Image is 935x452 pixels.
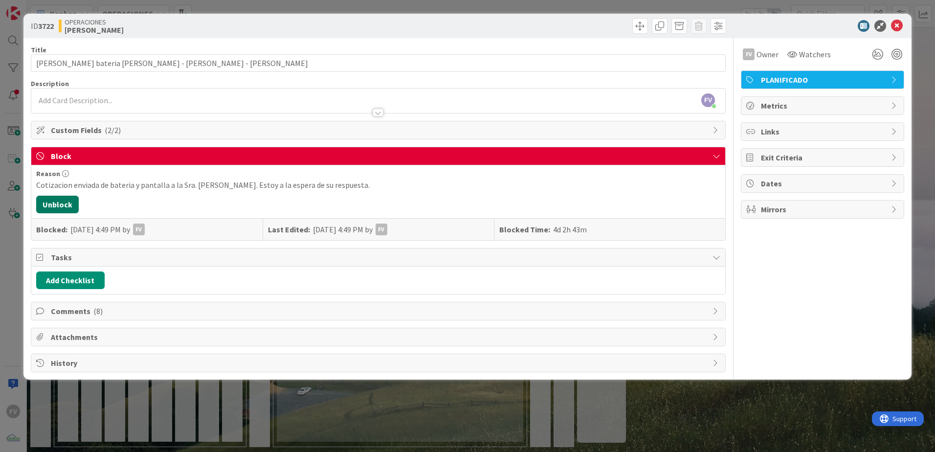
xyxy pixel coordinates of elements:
b: [PERSON_NAME] [65,26,124,34]
span: Dates [761,178,886,189]
span: PLANIFICADO [761,74,886,86]
b: Blocked: [36,224,67,235]
button: Unblock [36,196,79,213]
div: FV [376,224,387,235]
span: ID [31,20,54,32]
div: 4d 2h 43m [553,224,587,235]
span: Custom Fields [51,124,708,136]
span: Mirrors [761,203,886,215]
input: type card name here... [31,54,726,72]
div: FV [743,48,755,60]
div: Cotizacion enviada de bateria y pantalla a la Sra. [PERSON_NAME]. Estoy a la espera de su respuesta. [36,179,720,191]
span: OPERACIONES [65,18,124,26]
span: Metrics [761,100,886,112]
b: Blocked Time: [499,224,550,235]
div: FV [133,224,145,235]
span: Description [31,79,69,88]
span: Owner [757,48,779,60]
span: Reason [36,170,60,177]
span: Block [51,150,708,162]
span: Comments [51,305,708,317]
span: ( 8 ) [93,306,103,316]
span: Links [761,126,886,137]
span: ( 2/2 ) [105,125,121,135]
label: Title [31,45,46,54]
span: FV [701,93,715,107]
span: Support [21,1,45,13]
div: [DATE] 4:49 PM by [313,224,387,235]
button: Add Checklist [36,271,105,289]
span: Attachments [51,331,708,343]
div: [DATE] 4:49 PM by [70,224,145,235]
span: Tasks [51,251,708,263]
span: Exit Criteria [761,152,886,163]
b: 3722 [38,21,54,31]
span: History [51,357,708,369]
span: Watchers [799,48,831,60]
b: Last Edited: [268,224,310,235]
